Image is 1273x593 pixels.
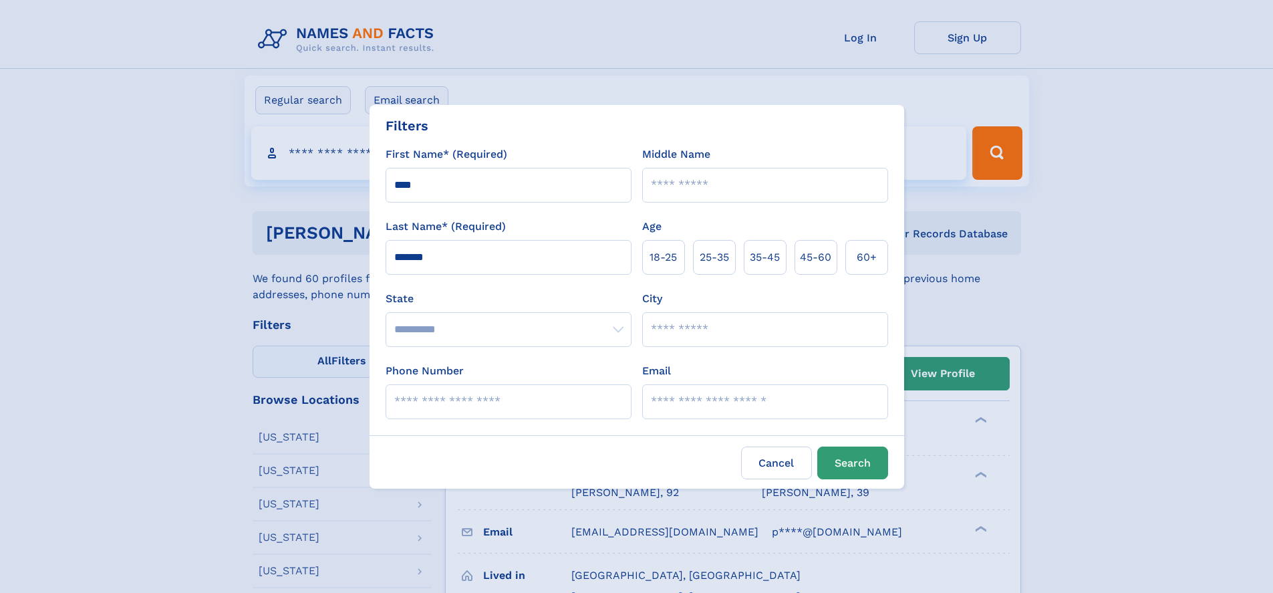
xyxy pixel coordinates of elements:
button: Search [817,447,888,479]
label: State [386,291,631,307]
label: Last Name* (Required) [386,219,506,235]
span: 60+ [857,249,877,265]
label: Cancel [741,447,812,479]
label: First Name* (Required) [386,146,507,162]
label: Age [642,219,662,235]
span: 25‑35 [700,249,729,265]
span: 45‑60 [800,249,831,265]
label: Email [642,363,671,379]
label: Phone Number [386,363,464,379]
span: 18‑25 [650,249,677,265]
span: 35‑45 [750,249,780,265]
div: Filters [386,116,428,136]
label: City [642,291,662,307]
label: Middle Name [642,146,710,162]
